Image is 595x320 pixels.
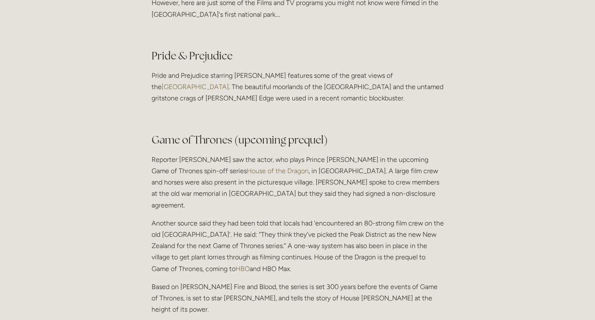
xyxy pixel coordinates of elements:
[247,167,309,175] a: House of the Dragon
[152,49,444,63] h2: Pride & Prejudice
[152,133,444,147] h2: Game of Thrones (upcoming prequel)
[152,154,444,211] p: Reporter [PERSON_NAME] saw the actor, who plays Prince [PERSON_NAME] in the upcoming Game of Thro...
[152,70,444,104] p: Pride and Prejudice starring [PERSON_NAME] features some of the great views of the . The beautifu...
[162,83,229,91] a: [GEOGRAPHIC_DATA]
[152,218,444,274] p: Another source said they had been told that locals had ‘encountered an 80-strong film crew on the...
[235,265,250,273] a: HBO
[152,281,444,315] p: Based on [PERSON_NAME] Fire and Blood, the series is set 300 years before the events of Game of T...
